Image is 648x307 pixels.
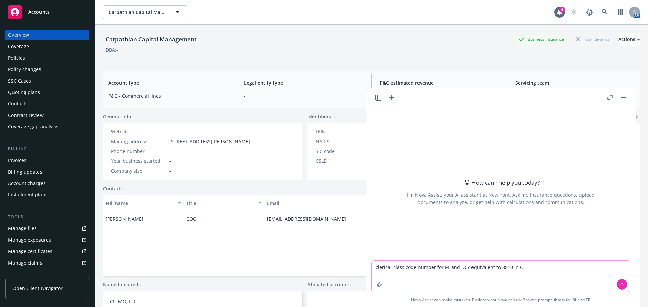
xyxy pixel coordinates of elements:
a: Manage files [5,223,89,234]
span: Nova Assist can make mistakes. Explore what Nova can do: Browse prompt library for and [369,293,633,307]
button: Actions [618,33,640,46]
button: Title [184,195,264,211]
span: - [169,167,171,174]
div: DBA: - [106,46,118,53]
a: Quoting plans [5,87,89,98]
div: Coverage [8,41,29,52]
div: Quoting plans [8,87,40,98]
a: Billing updates [5,166,89,177]
a: Coverage [5,41,89,52]
div: SSC Cases [8,75,31,86]
div: Policy changes [8,64,41,75]
a: Contacts [5,98,89,109]
div: Manage claims [8,257,42,268]
div: NAICS [316,138,371,145]
span: Open Client Navigator [12,285,63,292]
textarea: clerical class code number for FL and DC? equivalent to 8810 in [372,261,630,293]
span: P&C - Commercial lines [108,92,227,99]
a: - [169,128,171,135]
a: Affiliated accounts [307,281,351,288]
div: Phone number [111,148,167,155]
button: Email [264,195,399,211]
div: How can I help you today? [462,178,540,187]
div: Business Insurance [515,35,567,43]
a: Manage exposures [5,235,89,245]
div: Title [186,199,254,207]
a: Manage BORs [5,269,89,280]
a: Start snowing [567,5,580,19]
a: Named insureds [103,281,141,288]
span: [STREET_ADDRESS][PERSON_NAME] [169,138,250,145]
div: Website [111,128,167,135]
div: CSLB [316,157,371,164]
span: - [244,92,363,99]
a: Accounts [5,3,89,22]
div: Billing [5,146,89,152]
div: Manage certificates [8,246,52,257]
a: BI [572,297,576,303]
div: Company size [111,167,167,174]
span: [PERSON_NAME] [106,215,143,222]
a: Coverage gap analysis [5,121,89,132]
a: Installment plans [5,189,89,200]
div: Manage BORs [8,269,40,280]
div: Year business started [111,157,167,164]
div: Installment plans [8,189,48,200]
a: Manage claims [5,257,89,268]
a: SSC Cases [5,75,89,86]
a: TR [586,297,591,303]
a: Switch app [614,5,627,19]
a: Contract review [5,110,89,121]
div: Total Rewards [573,35,613,43]
span: - [169,148,171,155]
a: Account charges [5,178,89,189]
span: Carpathian Capital Management [109,9,167,16]
div: Contract review [8,110,44,121]
div: Tools [5,214,89,220]
button: Full name [103,195,184,211]
span: - [169,157,171,164]
div: Carpathian Capital Management [103,35,199,44]
div: Invoices [8,155,26,166]
a: [EMAIL_ADDRESS][DOMAIN_NAME] [267,216,351,222]
span: Servicing team [515,79,634,86]
a: add [632,113,640,121]
div: Email [267,199,388,207]
div: Overview [8,30,29,40]
a: Report a Bug [583,5,596,19]
div: Mailing address [111,138,167,145]
a: Search [598,5,612,19]
span: P&C estimated revenue [380,79,499,86]
div: Account charges [8,178,46,189]
span: Accounts [28,9,50,15]
button: Carpathian Capital Management [103,5,187,19]
span: COO [186,215,197,222]
div: Coverage gap analysis [8,121,58,132]
span: Legal entity type [244,79,363,86]
div: Contacts [8,98,28,109]
div: Manage exposures [8,235,51,245]
div: Full name [106,199,173,207]
a: Manage certificates [5,246,89,257]
a: CFI MO, LLC [110,298,137,305]
a: Invoices [5,155,89,166]
div: Manage files [8,223,37,234]
span: General info [103,113,131,120]
div: FEIN [316,128,371,135]
a: Policy changes [5,64,89,75]
div: 4 [559,7,565,13]
a: Contacts [103,185,124,192]
span: Identifiers [307,113,331,120]
a: Policies [5,53,89,63]
a: Overview [5,30,89,40]
div: Billing updates [8,166,42,177]
div: Policies [8,53,25,63]
div: I'm Nova Assist, your AI assistant at Newfront. Ask me insurance questions, upload documents to a... [406,191,596,206]
div: SIC code [316,148,371,155]
span: Account type [108,79,227,86]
